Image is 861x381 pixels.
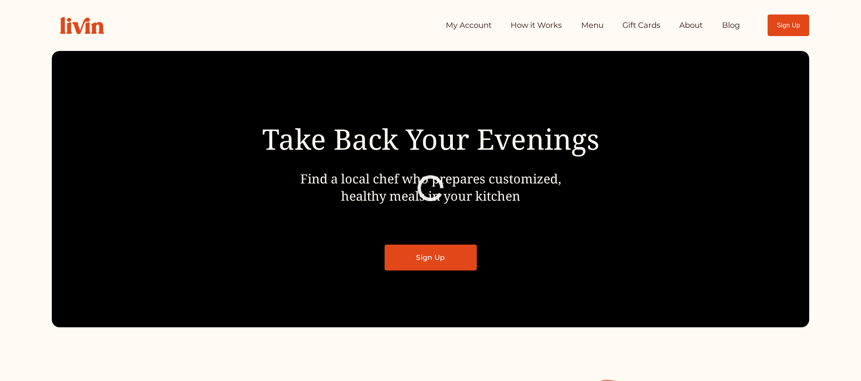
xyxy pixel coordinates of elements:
[768,15,810,36] a: Sign Up
[581,18,604,33] a: Menu
[679,18,703,33] a: About
[300,170,561,204] span: Find a local chef who prepares customized, healthy meals in your kitchen
[385,245,477,270] a: Sign Up
[722,18,740,33] a: Blog
[622,18,660,33] a: Gift Cards
[511,18,562,33] a: How it Works
[52,9,112,42] img: Livin
[446,18,492,33] a: My Account
[262,120,599,158] span: Take Back Your Evenings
